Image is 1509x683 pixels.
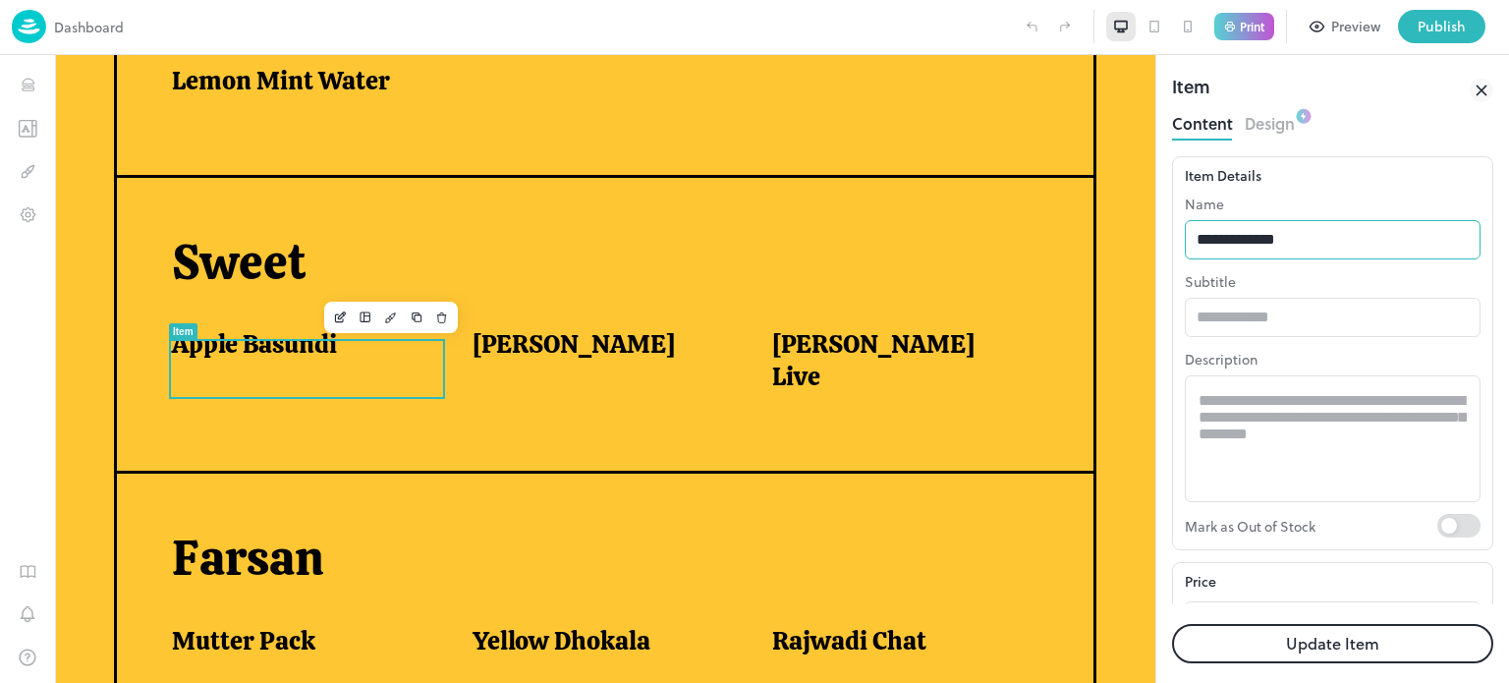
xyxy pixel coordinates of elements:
span: Lemon Mint Water [117,10,335,42]
p: Price [1185,571,1216,592]
button: Duplicate [349,250,374,275]
img: logo-86c26b7e.jpg [12,10,46,43]
button: Layout [298,250,323,275]
p: Name [1185,194,1481,214]
label: Undo (Ctrl + Z) [1015,10,1048,43]
button: Publish [1398,10,1485,43]
button: Preview [1299,10,1392,43]
span: [PERSON_NAME] [418,273,620,306]
span: Mutter Pack [117,570,260,602]
div: Publish [1418,16,1466,37]
div: Item [1172,73,1210,108]
span: Apple Basundi [117,273,282,306]
div: Preview [1331,16,1380,37]
p: Subtitle [1185,271,1481,292]
p: Sweet [117,178,994,238]
span: Rajwadi Chat [717,570,871,602]
div: Item Details [1185,165,1481,186]
span: Yellow Dhokala [418,570,595,602]
button: Update Item [1172,624,1493,663]
p: Mark as Out of Stock [1185,514,1437,538]
button: Content [1172,108,1233,135]
span: [PERSON_NAME] Live [717,273,970,337]
button: Delete [374,250,400,275]
button: Design [323,250,349,275]
button: Edit [272,250,298,275]
p: Print [1240,21,1264,32]
p: Description [1185,349,1481,370]
button: Design [1245,108,1295,135]
div: Item [118,271,139,282]
p: Farsan [117,474,994,534]
p: Dashboard [54,17,124,37]
label: Redo (Ctrl + Y) [1048,10,1082,43]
